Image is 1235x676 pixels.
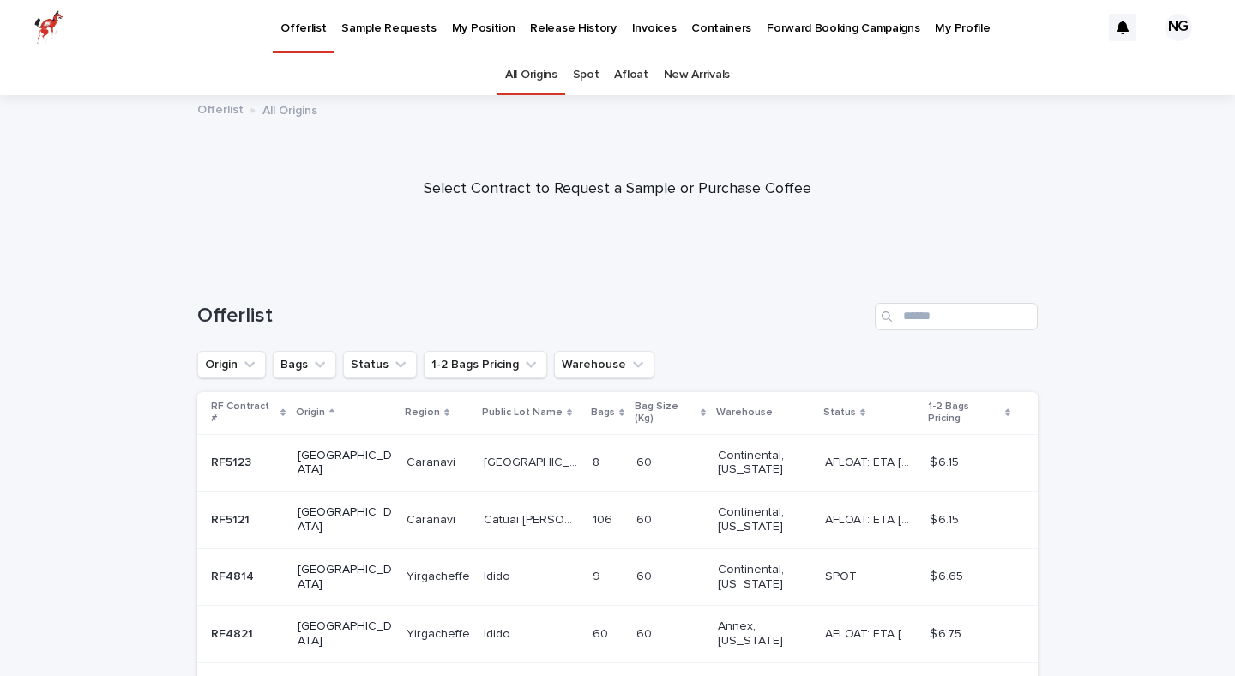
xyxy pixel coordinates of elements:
[636,452,655,470] p: 60
[1165,14,1192,41] div: NG
[484,510,582,528] p: Catuai [PERSON_NAME]
[298,563,393,592] p: [GEOGRAPHIC_DATA]
[407,510,459,528] p: Caranavi
[197,492,1038,549] tr: RF5121RF5121 [GEOGRAPHIC_DATA]CaranaviCaranavi Catuai [PERSON_NAME]Catuai [PERSON_NAME] 106106 60...
[197,99,244,118] a: Offerlist
[875,303,1038,330] input: Search
[930,566,967,584] p: $ 6.65
[825,510,919,528] p: AFLOAT: ETA 10-15-2025
[197,606,1038,663] tr: RF4821RF4821 [GEOGRAPHIC_DATA]YirgacheffeYirgacheffe IdidoIdido 6060 6060 Annex, [US_STATE] AFLOA...
[484,566,514,584] p: Idido
[664,55,730,95] a: New Arrivals
[593,452,603,470] p: 8
[484,624,514,642] p: Idido
[197,304,868,329] h1: Offerlist
[407,624,473,642] p: Yirgacheffe
[298,505,393,534] p: [GEOGRAPHIC_DATA]
[211,510,253,528] p: RF5121
[593,566,604,584] p: 9
[274,180,961,199] p: Select Contract to Request a Sample or Purchase Coffee
[928,397,1001,429] p: 1-2 Bags Pricing
[211,452,255,470] p: RF5123
[407,452,459,470] p: Caranavi
[197,548,1038,606] tr: RF4814RF4814 [GEOGRAPHIC_DATA]YirgacheffeYirgacheffe IdidoIdido 99 6060 Continental, [US_STATE] S...
[930,624,965,642] p: $ 6.75
[716,403,773,422] p: Warehouse
[197,434,1038,492] tr: RF5123RF5123 [GEOGRAPHIC_DATA]CaranaviCaranavi [GEOGRAPHIC_DATA][GEOGRAPHIC_DATA] 88 6060 Contine...
[482,403,563,422] p: Public Lot Name
[635,397,696,429] p: Bag Size (Kg)
[505,55,557,95] a: All Origins
[211,397,276,429] p: RF Contract #
[273,351,336,378] button: Bags
[825,452,919,470] p: AFLOAT: ETA 10-15-2025
[34,10,63,45] img: zttTXibQQrCfv9chImQE
[484,452,582,470] p: [GEOGRAPHIC_DATA]
[197,351,266,378] button: Origin
[211,624,256,642] p: RF4821
[296,403,325,422] p: Origin
[593,510,616,528] p: 106
[930,452,962,470] p: $ 6.15
[636,510,655,528] p: 60
[407,566,473,584] p: Yirgacheffe
[636,566,655,584] p: 60
[825,566,860,584] p: SPOT
[573,55,599,95] a: Spot
[930,510,962,528] p: $ 6.15
[591,403,615,422] p: Bags
[298,449,393,478] p: [GEOGRAPHIC_DATA]
[823,403,856,422] p: Status
[636,624,655,642] p: 60
[554,351,654,378] button: Warehouse
[424,351,547,378] button: 1-2 Bags Pricing
[298,619,393,649] p: [GEOGRAPHIC_DATA]
[211,566,257,584] p: RF4814
[343,351,417,378] button: Status
[614,55,648,95] a: Afloat
[825,624,919,642] p: AFLOAT: ETA 09-28-2025
[405,403,440,422] p: Region
[262,100,317,118] p: All Origins
[593,624,611,642] p: 60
